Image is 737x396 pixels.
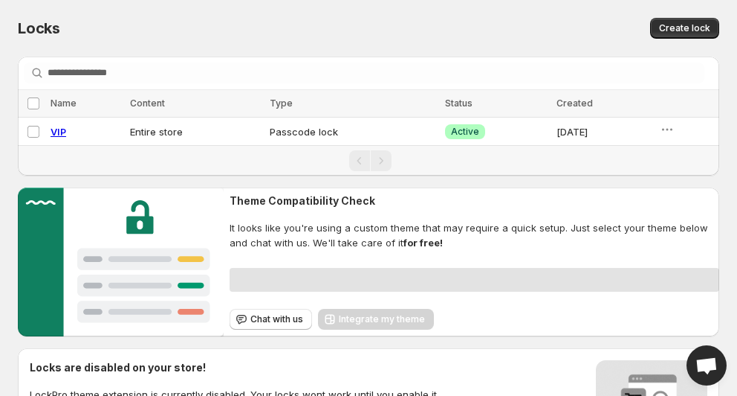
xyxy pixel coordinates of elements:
[230,194,719,208] h2: Theme Compatibility Check
[451,126,479,138] span: Active
[30,360,439,375] h2: Locks are disabled on your store!
[552,118,655,146] td: [DATE]
[130,98,165,109] span: Content
[265,118,441,146] td: Passcode lock
[659,22,710,34] span: Create lock
[270,98,293,109] span: Type
[556,98,593,109] span: Created
[445,98,473,109] span: Status
[230,309,312,330] button: Chat with us
[250,313,303,325] span: Chat with us
[51,98,77,109] span: Name
[18,145,719,176] nav: Pagination
[403,237,443,249] strong: for free!
[126,118,265,146] td: Entire store
[650,18,719,39] button: Create lock
[18,19,60,37] span: Locks
[51,126,66,138] a: VIP
[686,345,727,386] div: Open chat
[18,188,224,336] img: Customer support
[230,220,719,250] span: It looks like you're using a custom theme that may require a quick setup. Just select your theme ...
